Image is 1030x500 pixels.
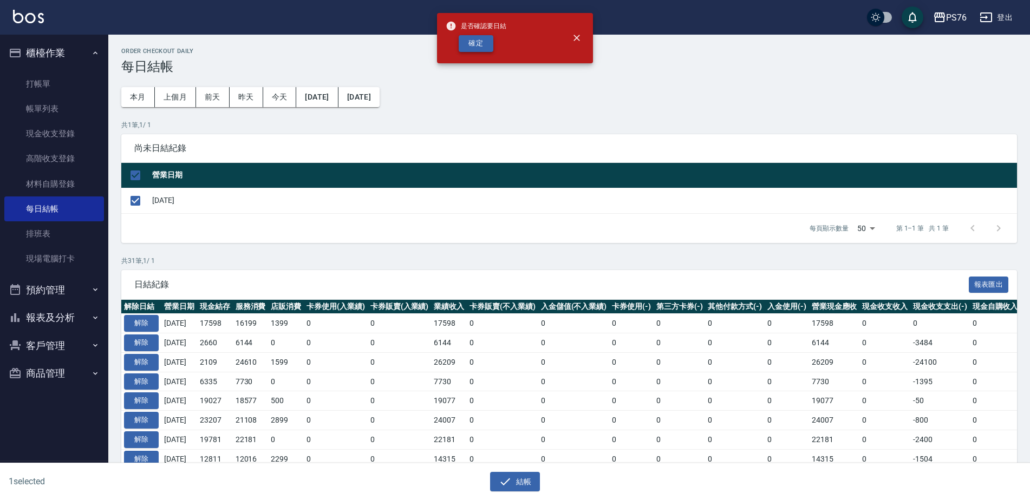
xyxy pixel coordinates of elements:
[910,411,970,430] td: -800
[268,391,304,411] td: 500
[859,372,910,391] td: 0
[538,300,610,314] th: 入金儲值(不入業績)
[654,300,706,314] th: 第三方卡券(-)
[9,475,256,488] h6: 1 selected
[124,412,159,429] button: 解除
[538,352,610,372] td: 0
[338,87,380,107] button: [DATE]
[197,352,233,372] td: 2109
[910,372,970,391] td: -1395
[609,333,654,353] td: 0
[233,372,269,391] td: 7730
[765,372,809,391] td: 0
[467,449,538,469] td: 0
[304,300,368,314] th: 卡券使用(入業績)
[765,430,809,449] td: 0
[970,411,1021,430] td: 0
[609,430,654,449] td: 0
[197,300,233,314] th: 現金結存
[970,449,1021,469] td: 0
[705,300,765,314] th: 其他付款方式(-)
[124,373,159,390] button: 解除
[765,300,809,314] th: 入金使用(-)
[810,223,849,233] p: 每頁顯示數量
[124,334,159,351] button: 解除
[538,430,610,449] td: 0
[233,391,269,411] td: 18577
[654,352,706,372] td: 0
[124,315,159,332] button: 解除
[368,352,432,372] td: 0
[705,411,765,430] td: 0
[431,411,467,430] td: 24007
[705,352,765,372] td: 0
[431,430,467,449] td: 22181
[970,352,1021,372] td: 0
[946,11,967,24] div: PS76
[233,352,269,372] td: 24610
[268,352,304,372] td: 1599
[13,10,44,23] img: Logo
[467,333,538,353] td: 0
[970,333,1021,353] td: 0
[197,411,233,430] td: 23207
[809,430,860,449] td: 22181
[859,333,910,353] td: 0
[268,300,304,314] th: 店販消費
[565,26,589,50] button: close
[4,276,104,304] button: 預約管理
[859,411,910,430] td: 0
[970,300,1021,314] th: 現金自購收入
[902,6,923,28] button: save
[705,430,765,449] td: 0
[161,372,197,391] td: [DATE]
[121,300,161,314] th: 解除日結
[459,35,493,52] button: 確定
[431,300,467,314] th: 業績收入
[134,279,969,290] span: 日結紀錄
[705,391,765,411] td: 0
[134,143,1004,154] span: 尚未日結紀錄
[467,430,538,449] td: 0
[268,449,304,469] td: 2299
[368,411,432,430] td: 0
[654,333,706,353] td: 0
[859,391,910,411] td: 0
[969,279,1009,289] a: 報表匯出
[304,449,368,469] td: 0
[124,392,159,409] button: 解除
[197,372,233,391] td: 6335
[197,430,233,449] td: 19781
[431,352,467,372] td: 26209
[538,391,610,411] td: 0
[161,391,197,411] td: [DATE]
[121,120,1017,130] p: 共 1 筆, 1 / 1
[4,172,104,196] a: 材料自購登錄
[467,391,538,411] td: 0
[910,449,970,469] td: -1504
[538,372,610,391] td: 0
[609,372,654,391] td: 0
[161,449,197,469] td: [DATE]
[765,411,809,430] td: 0
[765,352,809,372] td: 0
[4,39,104,67] button: 櫃檯作業
[230,87,263,107] button: 昨天
[910,314,970,333] td: 0
[654,314,706,333] td: 0
[809,314,860,333] td: 17598
[161,430,197,449] td: [DATE]
[161,411,197,430] td: [DATE]
[609,391,654,411] td: 0
[467,300,538,314] th: 卡券販賣(不入業績)
[121,48,1017,55] h2: Order checkout daily
[4,221,104,246] a: 排班表
[431,449,467,469] td: 14315
[431,314,467,333] td: 17598
[929,6,971,29] button: PS76
[268,430,304,449] td: 0
[4,359,104,387] button: 商品管理
[910,430,970,449] td: -2400
[809,300,860,314] th: 營業現金應收
[431,333,467,353] td: 6144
